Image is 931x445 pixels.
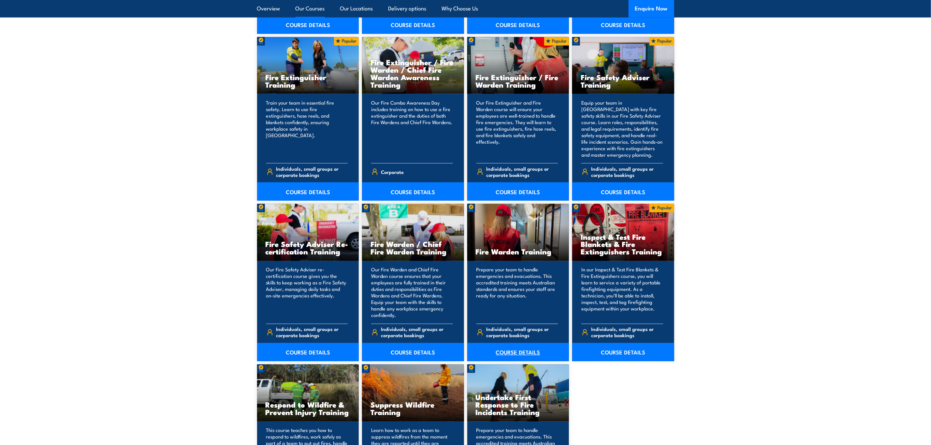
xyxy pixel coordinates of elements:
[581,99,663,158] p: Equip your team in [GEOGRAPHIC_DATA] with key fire safety skills in our Fire Safety Adviser cours...
[467,16,569,34] a: COURSE DETAILS
[371,266,453,319] p: Our Fire Warden and Chief Fire Warden course ensures that your employees are fully trained in the...
[371,401,456,416] h3: Suppress Wildfire Training
[486,326,558,338] span: Individuals, small groups or corporate bookings
[266,401,351,416] h3: Respond to Wildfire & Prevent Injury Training
[362,16,464,34] a: COURSE DETAILS
[476,248,561,255] h3: Fire Warden Training
[371,99,453,158] p: Our Fire Combo Awareness Day includes training on how to use a fire extinguisher and the duties o...
[381,167,404,177] span: Corporate
[581,73,666,88] h3: Fire Safety Adviser Training
[266,240,351,255] h3: Fire Safety Adviser Re-certification Training
[476,99,558,158] p: Our Fire Extinguisher and Fire Warden course will ensure your employees are well-trained to handl...
[362,343,464,361] a: COURSE DETAILS
[486,165,558,178] span: Individuals, small groups or corporate bookings
[467,343,569,361] a: COURSE DETAILS
[266,73,351,88] h3: Fire Extinguisher Training
[371,58,456,88] h3: Fire Extinguisher / Fire Warden / Chief Fire Warden Awareness Training
[572,343,674,361] a: COURSE DETAILS
[476,394,561,416] h3: Undertake First Response to Fire Incidents Training
[572,182,674,201] a: COURSE DETAILS
[257,16,359,34] a: COURSE DETAILS
[591,326,663,338] span: Individuals, small groups or corporate bookings
[276,165,348,178] span: Individuals, small groups or corporate bookings
[276,326,348,338] span: Individuals, small groups or corporate bookings
[476,266,558,319] p: Prepare your team to handle emergencies and evacuations. This accredited training meets Australia...
[381,326,453,338] span: Individuals, small groups or corporate bookings
[572,16,674,34] a: COURSE DETAILS
[581,266,663,319] p: In our Inspect & Test Fire Blankets & Fire Extinguishers course, you will learn to service a vari...
[257,182,359,201] a: COURSE DETAILS
[476,73,561,88] h3: Fire Extinguisher / Fire Warden Training
[362,182,464,201] a: COURSE DETAILS
[266,266,348,319] p: Our Fire Safety Adviser re-certification course gives you the skills to keep working as a Fire Sa...
[266,99,348,158] p: Train your team in essential fire safety. Learn to use fire extinguishers, hose reels, and blanke...
[371,240,456,255] h3: Fire Warden / Chief Fire Warden Training
[467,182,569,201] a: COURSE DETAILS
[581,233,666,255] h3: Inspect & Test Fire Blankets & Fire Extinguishers Training
[591,165,663,178] span: Individuals, small groups or corporate bookings
[257,343,359,361] a: COURSE DETAILS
